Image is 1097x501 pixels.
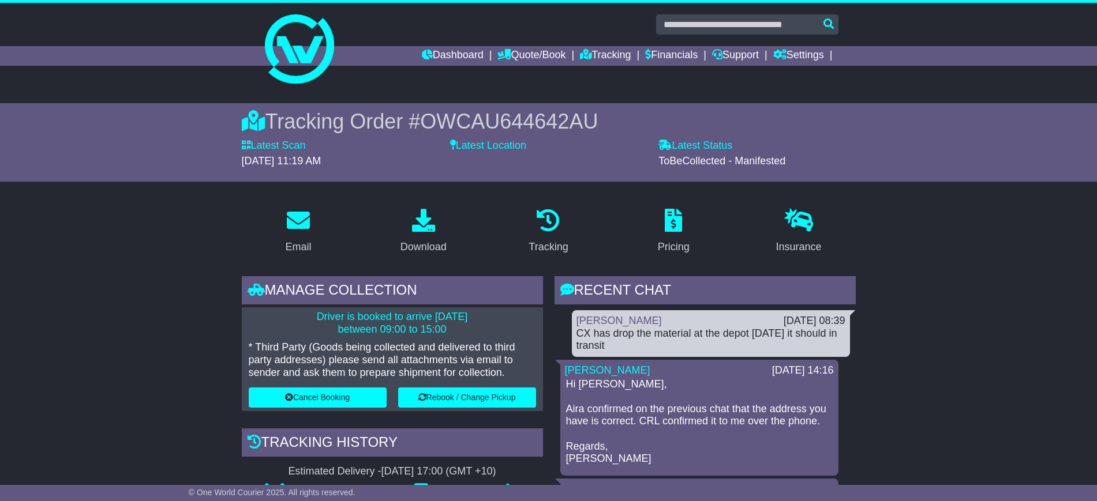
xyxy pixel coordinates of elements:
[529,239,568,255] div: Tracking
[242,109,856,134] div: Tracking Order #
[576,315,662,326] a: [PERSON_NAME]
[249,341,536,379] p: * Third Party (Goods being collected and delivered to third party addresses) please send all atta...
[772,364,834,377] div: [DATE] 14:16
[249,311,536,336] p: Driver is booked to arrive [DATE] between 09:00 to 15:00
[242,465,543,478] div: Estimated Delivery -
[776,239,822,255] div: Insurance
[398,387,536,408] button: Rebook / Change Pickup
[393,205,454,259] a: Download
[658,155,785,167] span: ToBeCollected - Manifested
[189,488,355,497] span: © One World Courier 2025. All rights reserved.
[645,46,698,66] a: Financials
[555,276,856,307] div: RECENT CHAT
[242,428,543,459] div: Tracking history
[420,110,598,133] span: OWCAU644642AU
[576,327,845,352] div: CX has drop the material at the depot [DATE] it should in transit
[278,205,319,259] a: Email
[565,364,650,376] a: [PERSON_NAME]
[650,205,697,259] a: Pricing
[712,46,759,66] a: Support
[566,378,833,465] p: Hi [PERSON_NAME], Aira confirmed on the previous chat that the address you have is correct. CRL c...
[565,483,650,495] a: [PERSON_NAME]
[400,239,447,255] div: Download
[769,205,829,259] a: Insurance
[242,140,306,152] label: Latest Scan
[658,239,690,255] div: Pricing
[285,239,311,255] div: Email
[658,140,732,152] label: Latest Status
[497,46,566,66] a: Quote/Book
[772,483,834,496] div: [DATE] 14:13
[249,387,387,408] button: Cancel Booking
[422,46,484,66] a: Dashboard
[580,46,631,66] a: Tracking
[242,155,321,167] span: [DATE] 11:19 AM
[381,465,496,478] div: [DATE] 17:00 (GMT +10)
[521,205,575,259] a: Tracking
[242,276,543,307] div: Manage collection
[450,140,526,152] label: Latest Location
[784,315,845,327] div: [DATE] 08:39
[773,46,824,66] a: Settings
